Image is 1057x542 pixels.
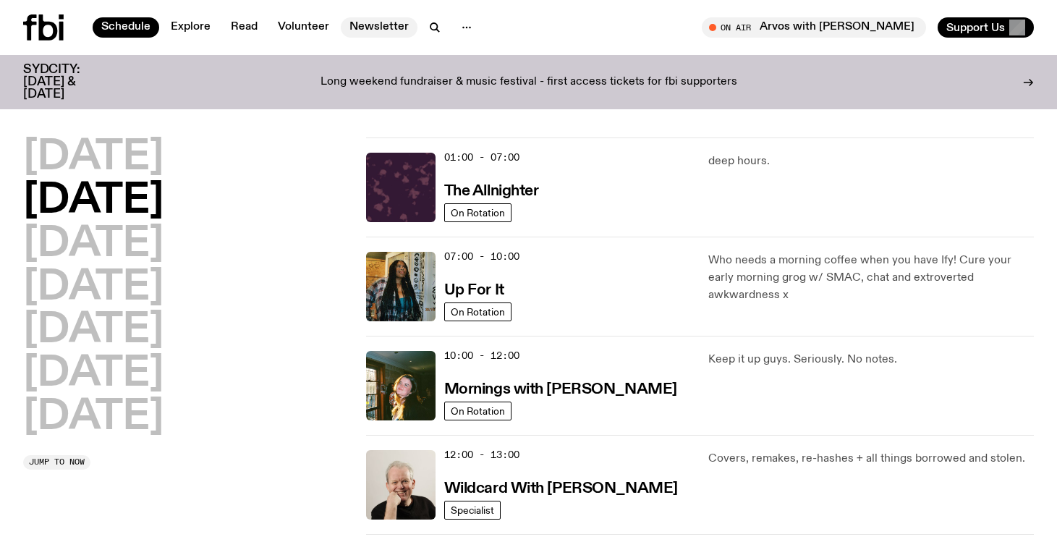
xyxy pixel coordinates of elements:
[444,280,504,298] a: Up For It
[366,252,436,321] img: Ify - a Brown Skin girl with black braided twists, looking up to the side with her tongue stickin...
[23,397,164,438] button: [DATE]
[23,354,164,394] button: [DATE]
[222,17,266,38] a: Read
[444,181,539,199] a: The Allnighter
[451,306,505,317] span: On Rotation
[444,151,519,164] span: 01:00 - 07:00
[23,224,164,265] button: [DATE]
[444,448,519,462] span: 12:00 - 13:00
[366,450,436,520] img: Stuart is smiling charmingly, wearing a black t-shirt against a stark white background.
[269,17,338,38] a: Volunteer
[162,17,219,38] a: Explore
[23,310,164,351] button: [DATE]
[23,137,164,178] button: [DATE]
[444,481,678,496] h3: Wildcard With [PERSON_NAME]
[444,402,511,420] a: On Rotation
[29,458,85,466] span: Jump to now
[93,17,159,38] a: Schedule
[451,504,494,515] span: Specialist
[444,349,519,363] span: 10:00 - 12:00
[23,455,90,470] button: Jump to now
[23,64,116,101] h3: SYDCITY: [DATE] & [DATE]
[938,17,1034,38] button: Support Us
[702,17,926,38] button: On AirArvos with [PERSON_NAME]
[708,351,1034,368] p: Keep it up guys. Seriously. No notes.
[451,207,505,218] span: On Rotation
[708,252,1034,304] p: Who needs a morning coffee when you have Ify! Cure your early morning grog w/ SMAC, chat and extr...
[341,17,417,38] a: Newsletter
[23,268,164,308] button: [DATE]
[708,450,1034,467] p: Covers, remakes, re-hashes + all things borrowed and stolen.
[444,302,511,321] a: On Rotation
[444,184,539,199] h3: The Allnighter
[444,382,677,397] h3: Mornings with [PERSON_NAME]
[444,203,511,222] a: On Rotation
[444,379,677,397] a: Mornings with [PERSON_NAME]
[444,478,678,496] a: Wildcard With [PERSON_NAME]
[366,351,436,420] img: Freya smiles coyly as she poses for the image.
[451,405,505,416] span: On Rotation
[708,153,1034,170] p: deep hours.
[444,250,519,263] span: 07:00 - 10:00
[23,181,164,221] button: [DATE]
[321,76,737,89] p: Long weekend fundraiser & music festival - first access tickets for fbi supporters
[946,21,1005,34] span: Support Us
[444,283,504,298] h3: Up For It
[444,501,501,520] a: Specialist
